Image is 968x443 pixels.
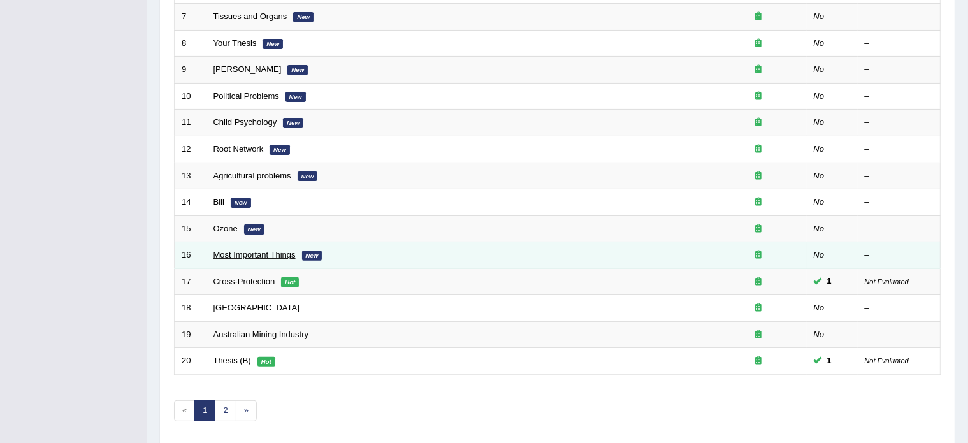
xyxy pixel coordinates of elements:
[814,117,825,127] em: No
[293,12,314,22] em: New
[175,348,206,375] td: 20
[213,91,279,101] a: Political Problems
[194,400,215,421] a: 1
[302,251,322,261] em: New
[175,189,206,216] td: 14
[865,38,934,50] div: –
[718,355,800,367] div: Exam occurring question
[718,91,800,103] div: Exam occurring question
[231,198,251,208] em: New
[865,170,934,182] div: –
[718,143,800,156] div: Exam occurring question
[865,329,934,341] div: –
[236,400,257,421] a: »
[865,117,934,129] div: –
[244,224,264,235] em: New
[270,145,290,155] em: New
[298,171,318,182] em: New
[213,250,296,259] a: Most Important Things
[718,302,800,314] div: Exam occurring question
[175,163,206,189] td: 13
[718,276,800,288] div: Exam occurring question
[865,223,934,235] div: –
[814,64,825,74] em: No
[213,356,251,365] a: Thesis (B)
[718,170,800,182] div: Exam occurring question
[213,171,291,180] a: Agricultural problems
[175,242,206,269] td: 16
[814,330,825,339] em: No
[175,57,206,84] td: 9
[865,196,934,208] div: –
[865,249,934,261] div: –
[287,65,308,75] em: New
[175,295,206,322] td: 18
[285,92,306,102] em: New
[174,400,195,421] span: «
[213,224,238,233] a: Ozone
[213,64,282,74] a: [PERSON_NAME]
[213,197,224,207] a: Bill
[718,249,800,261] div: Exam occurring question
[718,329,800,341] div: Exam occurring question
[175,215,206,242] td: 15
[814,144,825,154] em: No
[814,250,825,259] em: No
[283,118,303,128] em: New
[213,330,309,339] a: Australian Mining Industry
[865,11,934,23] div: –
[213,277,275,286] a: Cross-Protection
[175,321,206,348] td: 19
[865,302,934,314] div: –
[814,91,825,101] em: No
[822,354,837,368] span: You cannot take this question anymore
[814,38,825,48] em: No
[822,275,837,288] span: You cannot take this question anymore
[865,357,909,365] small: Not Evaluated
[814,303,825,312] em: No
[175,83,206,110] td: 10
[865,143,934,156] div: –
[175,136,206,163] td: 12
[718,117,800,129] div: Exam occurring question
[865,64,934,76] div: –
[213,144,264,154] a: Root Network
[257,357,275,367] em: Hot
[213,117,277,127] a: Child Psychology
[814,197,825,207] em: No
[213,11,287,21] a: Tissues and Organs
[175,268,206,295] td: 17
[175,110,206,136] td: 11
[814,171,825,180] em: No
[281,277,299,287] em: Hot
[814,224,825,233] em: No
[213,38,257,48] a: Your Thesis
[718,223,800,235] div: Exam occurring question
[865,91,934,103] div: –
[213,303,300,312] a: [GEOGRAPHIC_DATA]
[215,400,236,421] a: 2
[175,4,206,31] td: 7
[865,278,909,286] small: Not Evaluated
[718,64,800,76] div: Exam occurring question
[175,30,206,57] td: 8
[718,11,800,23] div: Exam occurring question
[718,38,800,50] div: Exam occurring question
[718,196,800,208] div: Exam occurring question
[263,39,283,49] em: New
[814,11,825,21] em: No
